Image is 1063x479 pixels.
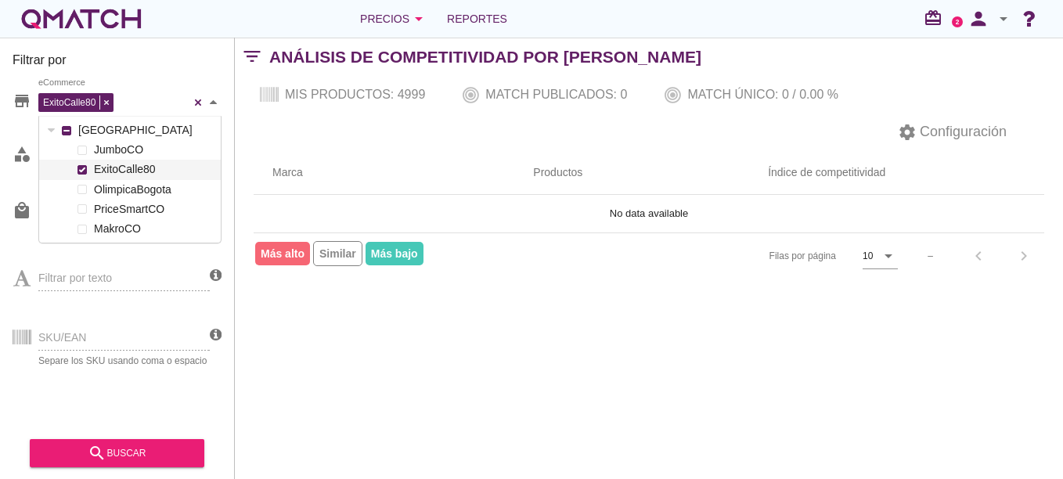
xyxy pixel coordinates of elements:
[13,201,31,220] i: local_mall
[885,118,1019,146] button: Configuración
[269,45,701,70] h2: Análisis de competitividad por [PERSON_NAME]
[30,439,204,467] button: buscar
[956,18,960,25] text: 2
[952,16,963,27] a: 2
[90,200,217,219] label: PriceSmartCO
[13,145,31,164] i: category
[90,219,217,239] label: MakroCO
[313,241,362,266] span: Similar
[360,9,428,28] div: Precios
[90,180,217,200] label: OlimpicaBogota
[19,3,144,34] a: white-qmatch-logo
[348,3,441,34] button: Precios
[39,95,99,110] span: ExitoCalle80
[447,9,507,28] span: Reportes
[514,151,609,195] th: Productos: Not sorted.
[90,140,217,160] label: JumboCO
[994,9,1013,28] i: arrow_drop_down
[924,9,949,27] i: redeem
[917,121,1007,142] span: Configuración
[609,151,1044,195] th: Índice de competitividad: Not sorted.
[613,233,899,279] div: Filas por página
[42,444,192,463] div: buscar
[366,242,423,265] span: Más bajo
[74,121,217,140] label: [GEOGRAPHIC_DATA]
[254,151,514,195] th: Marca: Not sorted.
[441,3,513,34] a: Reportes
[254,195,1044,232] td: No data available
[235,56,269,57] i: filter_list
[255,242,310,265] span: Más alto
[13,92,31,110] i: store
[898,123,917,142] i: settings
[928,249,933,263] div: –
[88,444,106,463] i: search
[879,247,898,265] i: arrow_drop_down
[90,160,217,179] label: ExitoCalle80
[409,9,428,28] i: arrow_drop_down
[963,8,994,30] i: person
[190,88,206,116] div: Clear all
[863,249,873,263] div: 10
[13,51,222,76] h3: Filtrar por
